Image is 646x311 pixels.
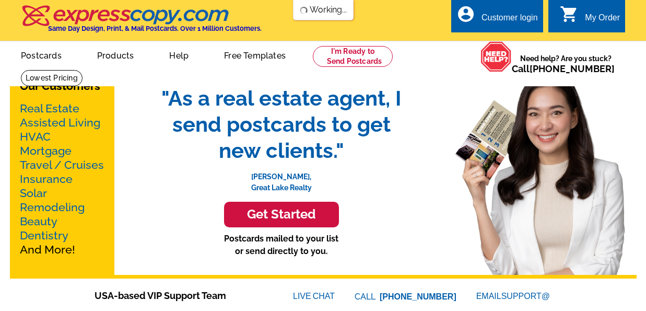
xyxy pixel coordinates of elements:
p: [PERSON_NAME], Great Lake Realty [151,164,412,193]
a: shopping_cart My Order [560,11,620,25]
font: LIVE [293,290,313,303]
a: Help [152,42,205,67]
h4: Same Day Design, Print, & Mail Postcards. Over 1 Million Customers. [48,25,262,32]
span: "As a real estate agent, I send postcards to get new clients." [151,85,412,164]
a: Real Estate [20,102,79,115]
img: help [480,41,512,72]
font: CALL [355,291,377,303]
a: account_circle Customer login [456,11,538,25]
a: EMAILSUPPORT@ [476,292,551,301]
i: shopping_cart [560,5,579,24]
a: [PHONE_NUMBER] [530,63,615,74]
a: Same Day Design, Print, & Mail Postcards. Over 1 Million Customers. [21,13,262,32]
a: Remodeling [20,201,85,214]
div: My Order [585,13,620,28]
a: LIVECHAT [293,292,335,301]
div: Customer login [481,13,538,28]
a: [PHONE_NUMBER] [380,292,456,301]
a: Free Templates [207,42,302,67]
p: Postcards mailed to your list or send directly to you. [151,233,412,258]
img: loading... [299,6,308,15]
span: Need help? Are you stuck? [512,53,620,74]
a: Solar [20,187,47,200]
span: Call [512,63,615,74]
a: Postcards [4,42,78,67]
h3: Get Started [237,207,326,222]
a: Dentistry [20,229,68,242]
a: Assisted Living [20,116,100,129]
a: Travel / Cruises [20,158,104,171]
p: And More! [20,101,104,257]
a: Beauty [20,215,57,228]
i: account_circle [456,5,475,24]
span: USA-based VIP Support Team [95,289,262,303]
a: HVAC [20,130,51,143]
a: Insurance [20,172,73,186]
a: Products [80,42,151,67]
font: SUPPORT@ [501,290,551,303]
a: Mortgage [20,144,72,157]
a: Get Started [151,202,412,227]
